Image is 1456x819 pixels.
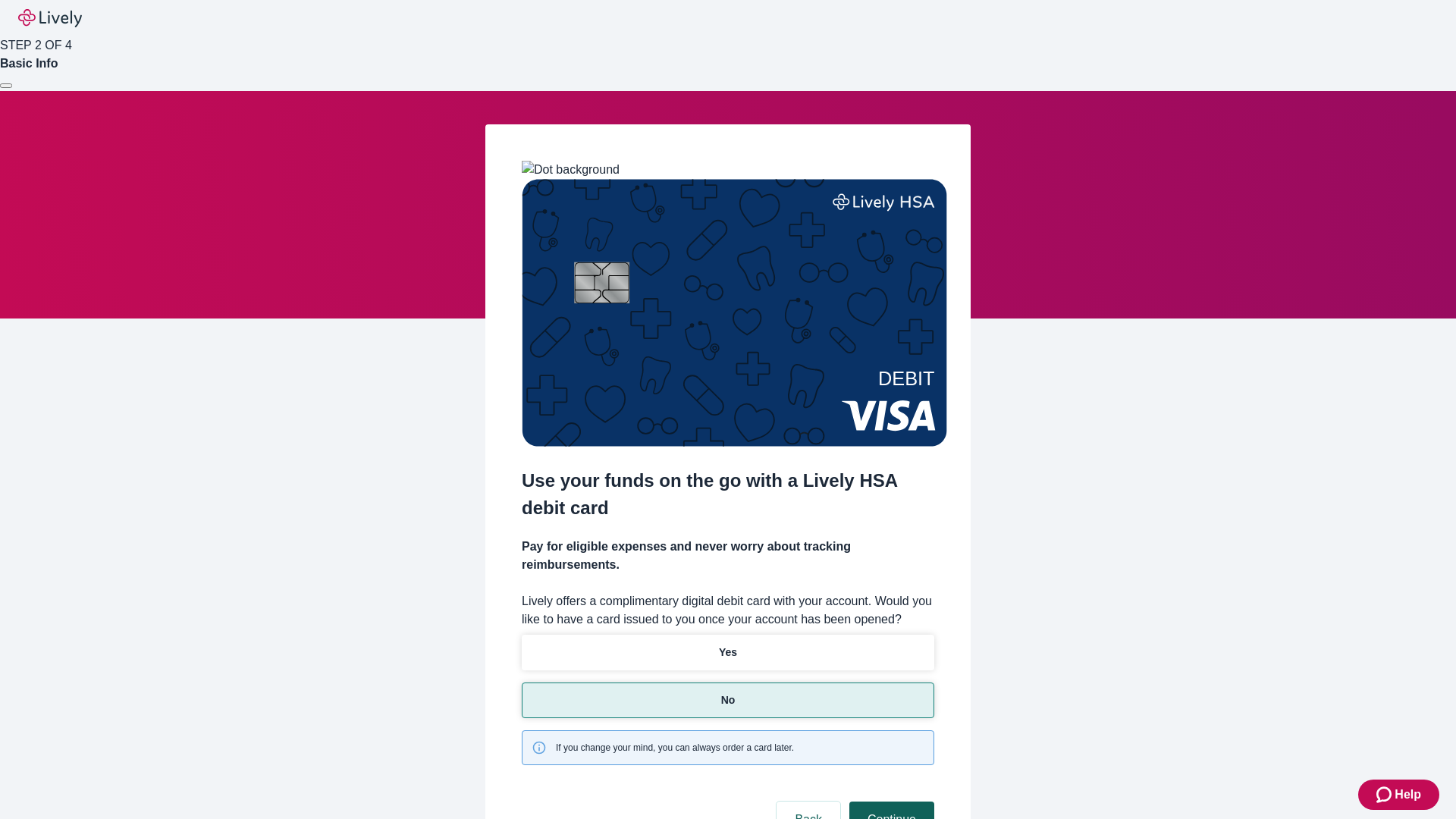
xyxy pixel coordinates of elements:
span: If you change your mind, you can always order a card later. [556,741,794,755]
img: Debit card [522,179,947,447]
label: Lively offers a complimentary digital debit card with your account. Would you like to have a card... [522,592,934,629]
img: Dot background [522,161,620,179]
svg: Zendesk support icon [1376,786,1395,804]
button: No [522,682,934,718]
img: Lively [18,9,82,27]
span: Help [1395,786,1421,804]
p: Yes [719,645,737,661]
button: Yes [522,635,934,670]
h4: Pay for eligible expenses and never worry about tracking reimbursements. [522,538,934,574]
p: No [721,692,736,708]
button: Zendesk support iconHelp [1358,780,1439,810]
h2: Use your funds on the go with a Lively HSA debit card [522,467,934,522]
